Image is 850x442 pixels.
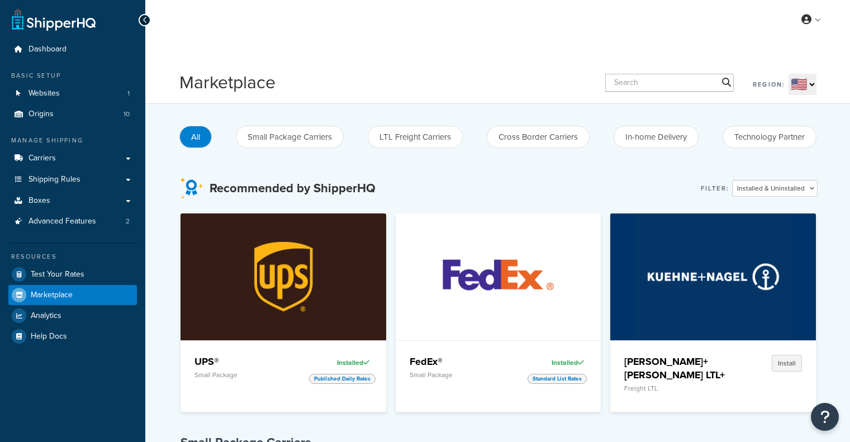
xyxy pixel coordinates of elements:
[179,70,276,95] h1: Marketplace
[8,169,137,190] a: Shipping Rules
[487,126,590,148] button: Cross Border Carriers
[410,371,516,379] p: Small Package
[8,326,137,346] a: Help Docs
[194,355,301,368] h4: UPS®
[210,182,376,195] h3: Recommended by ShipperHQ
[309,374,376,384] span: Published Daily Rates
[8,104,137,125] a: Origins10
[8,252,137,262] div: Resources
[368,126,463,148] button: LTL Freight Carriers
[8,264,137,284] a: Test Your Rates
[181,213,386,412] a: UPS®UPS®Small PackageInstalledPublished Daily Rates
[610,213,816,412] a: Kuehne+Nagel LTL+[PERSON_NAME]+[PERSON_NAME] LTL+Freight LTLInstall
[528,374,587,384] span: Standard List Rates
[811,403,839,431] button: Open Resource Center
[236,126,344,148] button: Small Package Carriers
[29,217,96,226] span: Advanced Features
[31,291,73,300] span: Marketplace
[396,213,601,412] a: FedEx®FedEx®Small PackageInstalledStandard List Rates
[624,355,730,382] h4: [PERSON_NAME]+[PERSON_NAME] LTL+
[8,211,137,232] a: Advanced Features2
[29,45,67,54] span: Dashboard
[29,154,56,163] span: Carriers
[126,217,130,226] span: 2
[419,213,577,340] img: FedEx®
[127,89,130,98] span: 1
[8,211,137,232] li: Advanced Features
[8,148,137,169] a: Carriers
[410,355,516,368] h4: FedEx®
[753,77,785,92] label: Region:
[772,355,802,372] button: Install
[31,311,61,321] span: Analytics
[8,136,137,145] div: Manage Shipping
[624,384,730,392] p: Freight LTL
[701,180,729,196] label: Filter:
[29,196,50,206] span: Boxes
[8,83,137,104] li: Websites
[309,355,372,370] div: Installed
[29,175,80,184] span: Shipping Rules
[124,110,130,119] span: 10
[8,306,137,326] a: Analytics
[29,110,54,119] span: Origins
[8,83,137,104] a: Websites1
[194,371,301,379] p: Small Package
[31,332,67,341] span: Help Docs
[605,74,734,92] input: Search
[205,213,363,340] img: UPS®
[29,89,60,98] span: Websites
[614,126,699,148] button: In-home Delivery
[8,71,137,80] div: Basic Setup
[8,191,137,211] a: Boxes
[524,355,587,370] div: Installed
[723,126,816,148] button: Technology Partner
[31,270,84,279] span: Test Your Rates
[634,213,792,340] img: Kuehne+Nagel LTL+
[8,39,137,60] a: Dashboard
[8,285,137,305] a: Marketplace
[179,126,212,148] button: All
[8,104,137,125] li: Origins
